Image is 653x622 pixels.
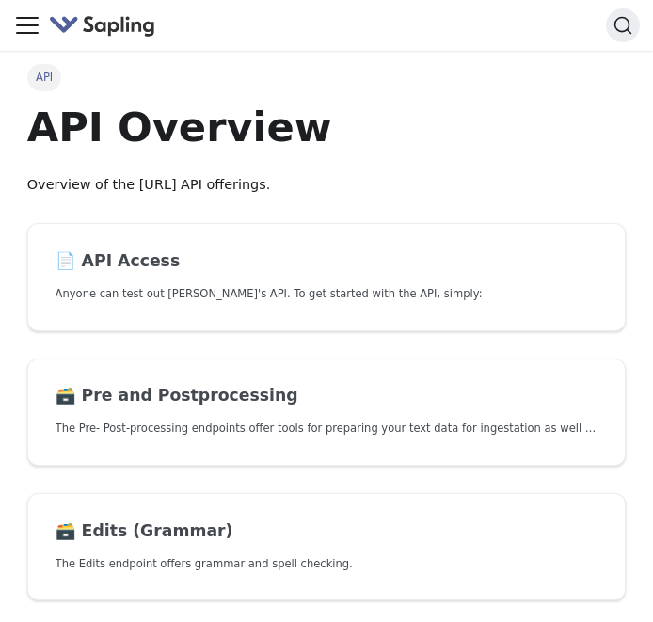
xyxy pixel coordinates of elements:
[606,8,640,42] button: Search (Command+K)
[49,12,156,40] img: Sapling.ai
[27,64,626,90] nav: Breadcrumbs
[13,11,41,40] button: Toggle navigation bar
[27,64,62,90] span: API
[27,359,626,467] a: 🗃️ Pre and PostprocessingThe Pre- Post-processing endpoints offer tools for preparing your text d...
[56,386,598,407] h2: Pre and Postprocessing
[56,251,598,272] h2: API Access
[56,285,598,303] p: Anyone can test out Sapling's API. To get started with the API, simply:
[56,555,598,573] p: The Edits endpoint offers grammar and spell checking.
[27,493,626,601] a: 🗃️ Edits (Grammar)The Edits endpoint offers grammar and spell checking.
[27,102,626,152] h1: API Overview
[27,223,626,331] a: 📄️ API AccessAnyone can test out [PERSON_NAME]'s API. To get started with the API, simply:
[49,12,163,40] a: Sapling.ai
[56,521,598,542] h2: Edits (Grammar)
[27,174,626,197] p: Overview of the [URL] API offerings.
[56,420,598,438] p: The Pre- Post-processing endpoints offer tools for preparing your text data for ingestation as we...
